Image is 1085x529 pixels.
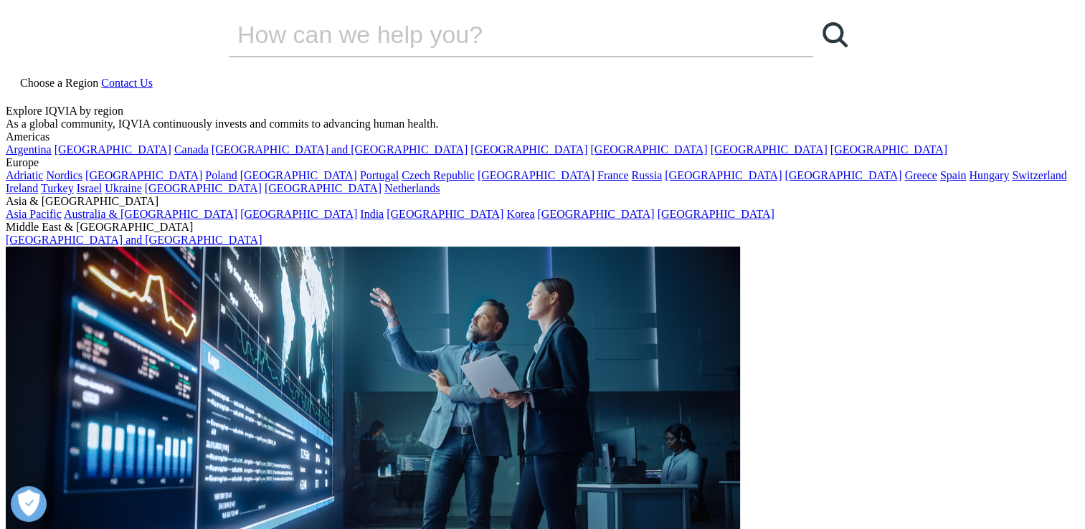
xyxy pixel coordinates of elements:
div: As a global community, IQVIA continuously invests and commits to advancing human health. [6,118,1079,130]
a: Argentina [6,143,52,156]
a: Contact Us [101,77,153,89]
a: Israel [77,182,103,194]
div: Asia & [GEOGRAPHIC_DATA] [6,195,1079,208]
a: Buscar [813,13,856,56]
a: [GEOGRAPHIC_DATA] [240,208,357,220]
a: [GEOGRAPHIC_DATA] [711,143,828,156]
svg: Search [823,22,848,47]
a: India [360,208,384,220]
a: Netherlands [384,182,440,194]
a: Russia [632,169,663,181]
a: [GEOGRAPHIC_DATA] [785,169,901,181]
a: [GEOGRAPHIC_DATA] [470,143,587,156]
a: Australia & [GEOGRAPHIC_DATA] [64,208,237,220]
a: Nordics [46,169,82,181]
a: [GEOGRAPHIC_DATA] [387,208,503,220]
a: [GEOGRAPHIC_DATA] [537,208,654,220]
a: [GEOGRAPHIC_DATA] [590,143,707,156]
a: Greece [904,169,937,181]
a: [GEOGRAPHIC_DATA] [658,208,774,220]
a: Turkey [41,182,74,194]
a: [GEOGRAPHIC_DATA] [830,143,947,156]
a: Ireland [6,182,38,194]
a: [GEOGRAPHIC_DATA] [265,182,382,194]
a: Switzerland [1012,169,1066,181]
div: Explore IQVIA by region [6,105,1079,118]
a: [GEOGRAPHIC_DATA] and [GEOGRAPHIC_DATA] [6,234,262,246]
a: Portugal [360,169,399,181]
a: Canada [174,143,209,156]
div: Americas [6,130,1079,143]
a: [GEOGRAPHIC_DATA] [85,169,202,181]
a: Asia Pacific [6,208,62,220]
a: [GEOGRAPHIC_DATA] and [GEOGRAPHIC_DATA] [212,143,468,156]
a: [GEOGRAPHIC_DATA] [55,143,171,156]
div: Europe [6,156,1079,169]
a: Ukraine [105,182,142,194]
div: Middle East & [GEOGRAPHIC_DATA] [6,221,1079,234]
input: Buscar [229,13,772,56]
a: [GEOGRAPHIC_DATA] [478,169,594,181]
a: [GEOGRAPHIC_DATA] [665,169,782,181]
a: Hungary [969,169,1009,181]
a: [GEOGRAPHIC_DATA] [240,169,357,181]
a: [GEOGRAPHIC_DATA] [145,182,262,194]
a: Spain [940,169,966,181]
a: Adriatic [6,169,43,181]
a: France [597,169,629,181]
a: Poland [205,169,237,181]
a: Korea [506,208,534,220]
button: Abrir preferencias [11,486,47,522]
a: Czech Republic [402,169,475,181]
span: Choose a Region [20,77,98,89]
